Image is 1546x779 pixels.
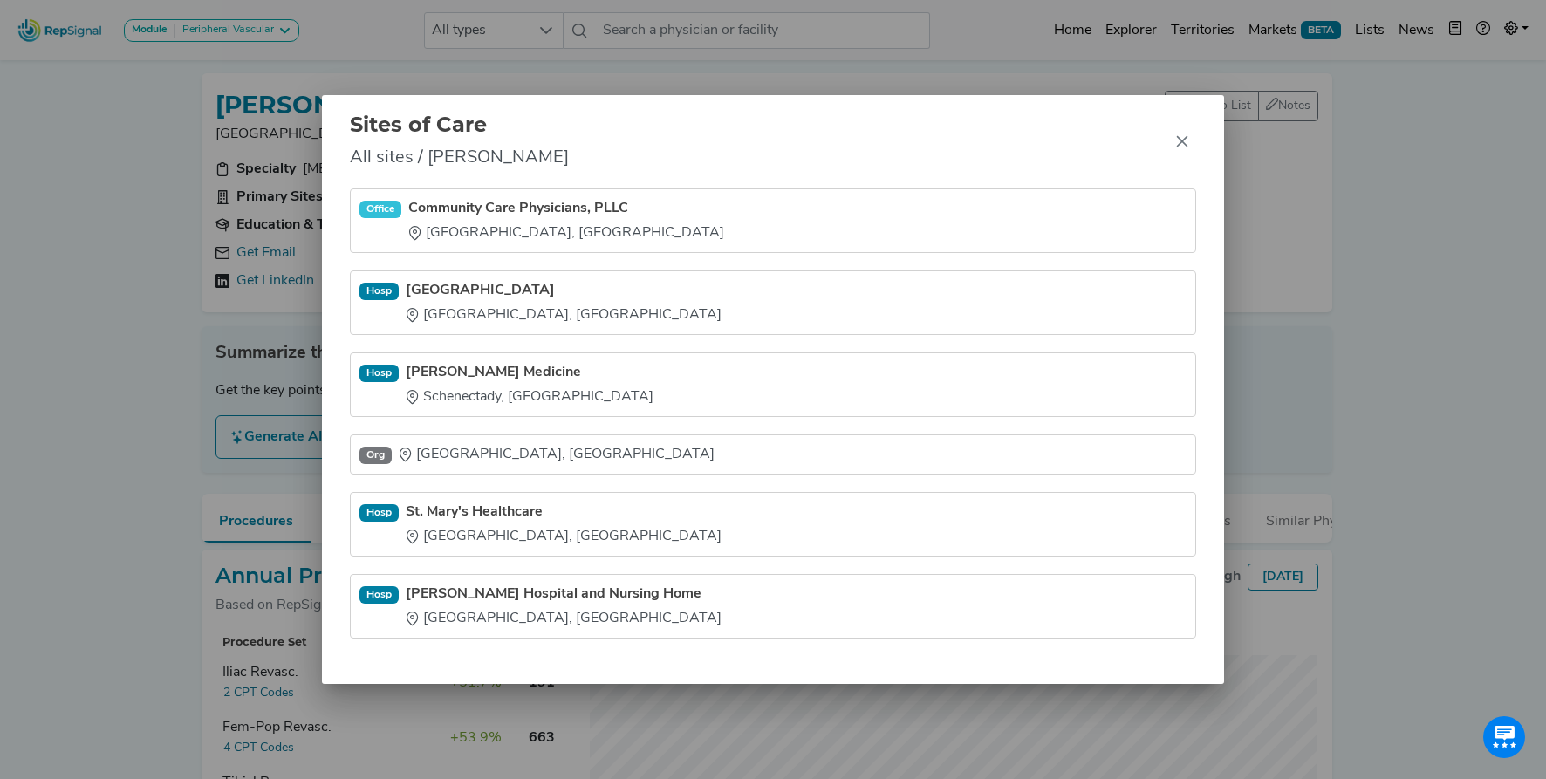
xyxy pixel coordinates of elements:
div: [GEOGRAPHIC_DATA], [GEOGRAPHIC_DATA] [408,222,724,243]
div: [GEOGRAPHIC_DATA], [GEOGRAPHIC_DATA] [399,444,715,465]
div: Org [359,447,392,464]
a: [PERSON_NAME] Hospital and Nursing Home [406,584,722,605]
div: Hosp [359,586,399,604]
div: [GEOGRAPHIC_DATA], [GEOGRAPHIC_DATA] [406,526,722,547]
button: Close [1168,127,1196,155]
div: Office [359,201,401,218]
a: [GEOGRAPHIC_DATA] [406,280,722,301]
div: Schenectady, [GEOGRAPHIC_DATA] [406,386,653,407]
div: Hosp [359,283,399,300]
span: All sites / [PERSON_NAME] [350,145,569,171]
h2: Sites of Care [350,113,569,138]
div: Hosp [359,365,399,382]
div: [GEOGRAPHIC_DATA], [GEOGRAPHIC_DATA] [406,608,722,629]
div: Hosp [359,504,399,522]
a: St. Mary's Healthcare [406,502,722,523]
div: [GEOGRAPHIC_DATA], [GEOGRAPHIC_DATA] [406,304,722,325]
a: [PERSON_NAME] Medicine [406,362,653,383]
a: Community Care Physicians, PLLC [408,198,724,219]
